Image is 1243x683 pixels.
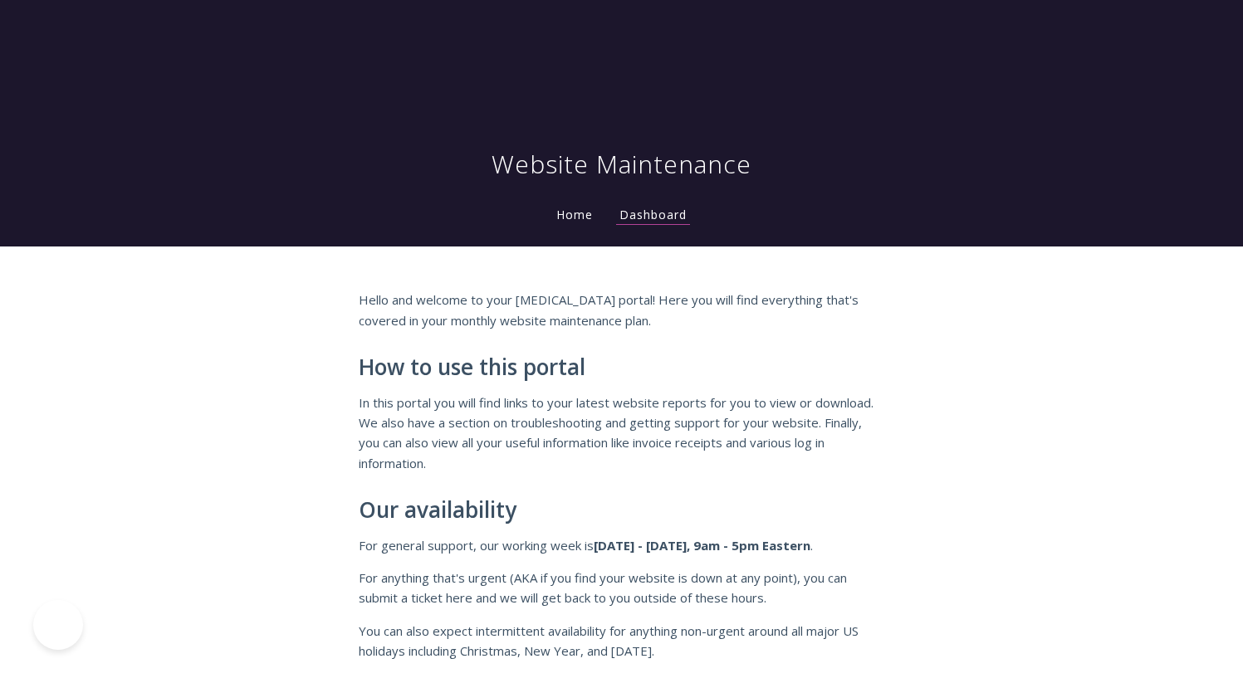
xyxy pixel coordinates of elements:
[359,568,885,608] p: For anything that's urgent (AKA if you find your website is down at any point), you can submit a ...
[616,207,690,225] a: Dashboard
[359,290,885,330] p: Hello and welcome to your [MEDICAL_DATA] portal! Here you will find everything that's covered in ...
[359,393,885,474] p: In this portal you will find links to your latest website reports for you to view or download. We...
[553,207,596,222] a: Home
[359,498,885,523] h2: Our availability
[492,148,751,181] h1: Website Maintenance
[594,537,810,554] strong: [DATE] - [DATE], 9am - 5pm Eastern
[359,621,885,661] p: You can also expect intermittent availability for anything non-urgent around all major US holiday...
[359,535,885,555] p: For general support, our working week is .
[33,600,83,650] iframe: Toggle Customer Support
[359,355,885,380] h2: How to use this portal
